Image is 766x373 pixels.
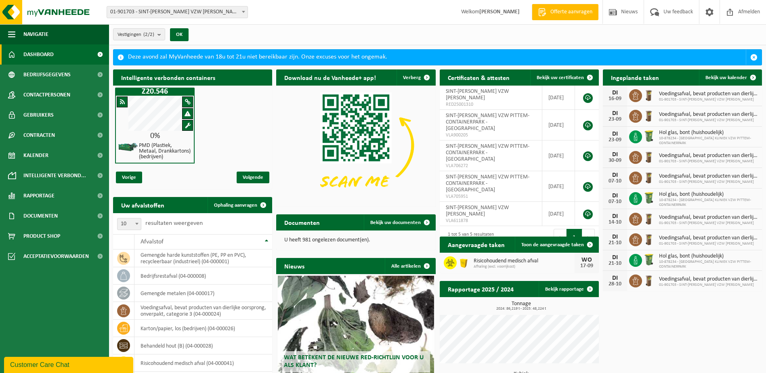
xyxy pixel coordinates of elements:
div: DI [607,193,623,199]
span: Vestigingen [118,29,154,41]
td: behandeld hout (B) (04-000028) [134,337,272,354]
h2: Ingeplande taken [603,69,667,85]
div: DI [607,90,623,96]
td: karton/papier, los (bedrijven) (04-000026) [134,320,272,337]
span: 01-901703 - SINT-JOZEF KLINIEK VZW PITTEM - PITTEM [107,6,248,18]
button: Vestigingen(2/2) [113,28,165,40]
span: Product Shop [23,226,60,246]
span: Navigatie [23,24,48,44]
img: WB-0140-HPE-BN-01 [642,109,656,122]
span: Hol glas, bont (huishoudelijk) [659,191,758,198]
h2: Aangevraagde taken [440,237,513,252]
span: 01-901703 - SINT-[PERSON_NAME] VZW [PERSON_NAME] [659,97,758,102]
div: 07-10 [607,178,623,184]
img: WB-0140-HPE-BN-01 [642,232,656,246]
span: 10-878234 - [GEOGRAPHIC_DATA] KLINIEK VZW PITTEM-CONTAINERPARK [659,136,758,146]
span: Vorige [116,172,142,183]
div: Deze avond zal MyVanheede van 18u tot 21u niet bereikbaar zijn. Onze excuses voor het ongemak. [128,50,746,65]
h2: Download nu de Vanheede+ app! [276,69,384,85]
span: VLA900205 [446,132,536,138]
div: 07-10 [607,199,623,205]
div: 23-09 [607,117,623,122]
div: WO [579,257,595,263]
span: Ophaling aanvragen [214,203,257,208]
a: Alle artikelen [385,258,435,274]
span: 01-901703 - SINT-[PERSON_NAME] VZW [PERSON_NAME] [659,221,758,226]
span: Voedingsafval, bevat producten van dierlijke oorsprong, onverpakt, categorie 3 [659,91,758,97]
span: Volgende [237,172,269,183]
span: Bedrijfsgegevens [23,65,71,85]
h2: Uw afvalstoffen [113,197,172,213]
span: Hol glas, bont (huishoudelijk) [659,253,758,260]
span: Rapportage [23,186,55,206]
span: Documenten [23,206,58,226]
span: SINT-[PERSON_NAME] VZW PITTEM-CONTAINERPARK - [GEOGRAPHIC_DATA] [446,174,529,193]
span: 01-901703 - SINT-[PERSON_NAME] VZW [PERSON_NAME] [659,180,758,184]
img: WB-0140-HPE-BN-01 [642,273,656,287]
a: Offerte aanvragen [532,4,598,20]
a: Ophaling aanvragen [208,197,271,213]
span: Risicohoudend medisch afval [474,258,575,264]
span: VLA706272 [446,163,536,169]
div: DI [607,213,623,220]
div: DI [607,234,623,240]
span: VLA611878 [446,218,536,224]
div: 21-10 [607,261,623,266]
span: SINT-[PERSON_NAME] VZW [PERSON_NAME] [446,88,509,101]
td: [DATE] [542,110,575,140]
h2: Certificaten & attesten [440,69,518,85]
img: Download de VHEPlus App [276,86,435,205]
span: 10-878234 - [GEOGRAPHIC_DATA] KLINIEK VZW PITTEM-CONTAINERPARK [659,260,758,269]
span: Voedingsafval, bevat producten van dierlijke oorsprong, onverpakt, categorie 3 [659,153,758,159]
div: 14-10 [607,220,623,225]
span: 10 [118,218,141,230]
span: Voedingsafval, bevat producten van dierlijke oorsprong, onverpakt, categorie 3 [659,235,758,241]
p: U heeft 981 ongelezen document(en). [284,237,427,243]
a: Bekijk uw documenten [364,214,435,231]
div: 30-09 [607,158,623,163]
span: Contactpersonen [23,85,70,105]
td: [DATE] [542,202,575,226]
button: OK [170,28,189,41]
img: WB-0140-HPE-BN-01 [642,170,656,184]
span: 2024: 86,219 t - 2025: 48,224 t [444,307,599,311]
td: gemengde harde kunststoffen (PE, PP en PVC), recycleerbaar (industrieel) (04-000001) [134,249,272,267]
td: gemengde metalen (04-000017) [134,285,272,302]
span: Dashboard [23,44,54,65]
img: WB-0240-HPE-GN-50 [642,191,656,205]
h4: PMD (Plastiek, Metaal, Drankkartons) (bedrijven) [139,143,191,160]
span: Contracten [23,125,55,145]
span: Acceptatievoorwaarden [23,246,89,266]
span: Intelligente verbond... [23,166,86,186]
span: 01-901703 - SINT-[PERSON_NAME] VZW [PERSON_NAME] [659,283,758,287]
span: 01-901703 - SINT-[PERSON_NAME] VZW [PERSON_NAME] [659,159,758,164]
h2: Documenten [276,214,328,230]
span: Hol glas, bont (huishoudelijk) [659,130,758,136]
span: VLA705951 [446,193,536,200]
h3: Tonnage [444,301,599,311]
img: WB-0240-HPE-GN-50 [642,253,656,266]
button: Verberg [397,69,435,86]
h2: Rapportage 2025 / 2024 [440,281,522,297]
span: 01-901703 - SINT-[PERSON_NAME] VZW [PERSON_NAME] [659,241,758,246]
h2: Intelligente verbonden containers [113,69,272,85]
div: 28-10 [607,281,623,287]
span: Kalender [23,145,48,166]
span: Gebruikers [23,105,54,125]
label: resultaten weergeven [145,220,203,226]
span: Bekijk uw documenten [370,220,421,225]
span: RED25001310 [446,101,536,108]
button: Next [582,229,595,245]
div: 17-09 [579,263,595,269]
td: voedingsafval, bevat producten van dierlijke oorsprong, onverpakt, categorie 3 (04-000024) [134,302,272,320]
img: WB-0140-HPE-BN-01 [642,88,656,102]
img: WB-0140-HPE-BN-01 [642,150,656,163]
span: Bekijk uw certificaten [537,75,584,80]
span: Bekijk uw kalender [705,75,747,80]
td: [DATE] [542,171,575,202]
span: SINT-[PERSON_NAME] VZW PITTEM-CONTAINERPARK - [GEOGRAPHIC_DATA] [446,113,529,132]
div: DI [607,151,623,158]
span: Voedingsafval, bevat producten van dierlijke oorsprong, onverpakt, categorie 3 [659,173,758,180]
span: Verberg [403,75,421,80]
